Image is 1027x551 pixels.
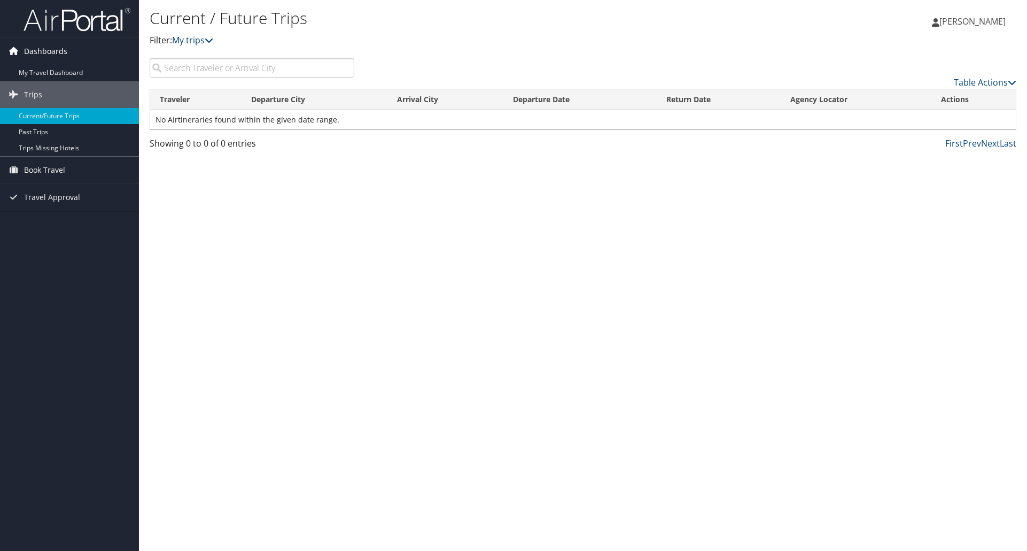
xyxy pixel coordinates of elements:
a: Table Actions [954,76,1016,88]
span: Trips [24,81,42,108]
div: Showing 0 to 0 of 0 entries [150,137,354,155]
span: Book Travel [24,157,65,183]
a: Next [981,137,1000,149]
a: Prev [963,137,981,149]
th: Return Date: activate to sort column ascending [657,89,781,110]
input: Search Traveler or Arrival City [150,58,354,78]
a: Last [1000,137,1016,149]
th: Traveler: activate to sort column ascending [150,89,242,110]
th: Departure Date: activate to sort column descending [503,89,657,110]
span: [PERSON_NAME] [939,16,1006,27]
span: Dashboards [24,38,67,65]
img: airportal-logo.png [24,7,130,32]
a: My trips [172,34,213,46]
th: Actions [931,89,1016,110]
span: Travel Approval [24,184,80,211]
h1: Current / Future Trips [150,7,727,29]
th: Arrival City: activate to sort column ascending [387,89,503,110]
a: [PERSON_NAME] [932,5,1016,37]
th: Departure City: activate to sort column ascending [242,89,388,110]
th: Agency Locator: activate to sort column ascending [781,89,931,110]
td: No Airtineraries found within the given date range. [150,110,1016,129]
p: Filter: [150,34,727,48]
a: First [945,137,963,149]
